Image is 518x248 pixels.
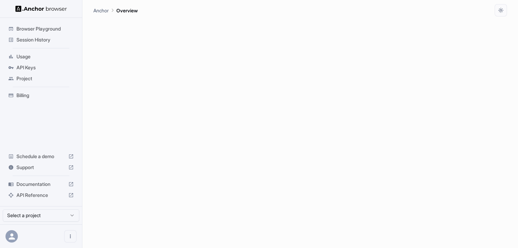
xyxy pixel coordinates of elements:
[5,62,77,73] div: API Keys
[116,7,138,14] p: Overview
[16,64,74,71] span: API Keys
[15,5,67,12] img: Anchor Logo
[16,53,74,60] span: Usage
[5,179,77,190] div: Documentation
[5,23,77,34] div: Browser Playground
[5,34,77,45] div: Session History
[16,25,74,32] span: Browser Playground
[5,51,77,62] div: Usage
[5,190,77,201] div: API Reference
[16,181,66,188] span: Documentation
[5,162,77,173] div: Support
[16,75,74,82] span: Project
[93,7,109,14] p: Anchor
[16,36,74,43] span: Session History
[16,153,66,160] span: Schedule a demo
[5,151,77,162] div: Schedule a demo
[93,7,138,14] nav: breadcrumb
[16,92,74,99] span: Billing
[16,192,66,199] span: API Reference
[16,164,66,171] span: Support
[5,73,77,84] div: Project
[64,230,77,243] button: Open menu
[5,90,77,101] div: Billing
